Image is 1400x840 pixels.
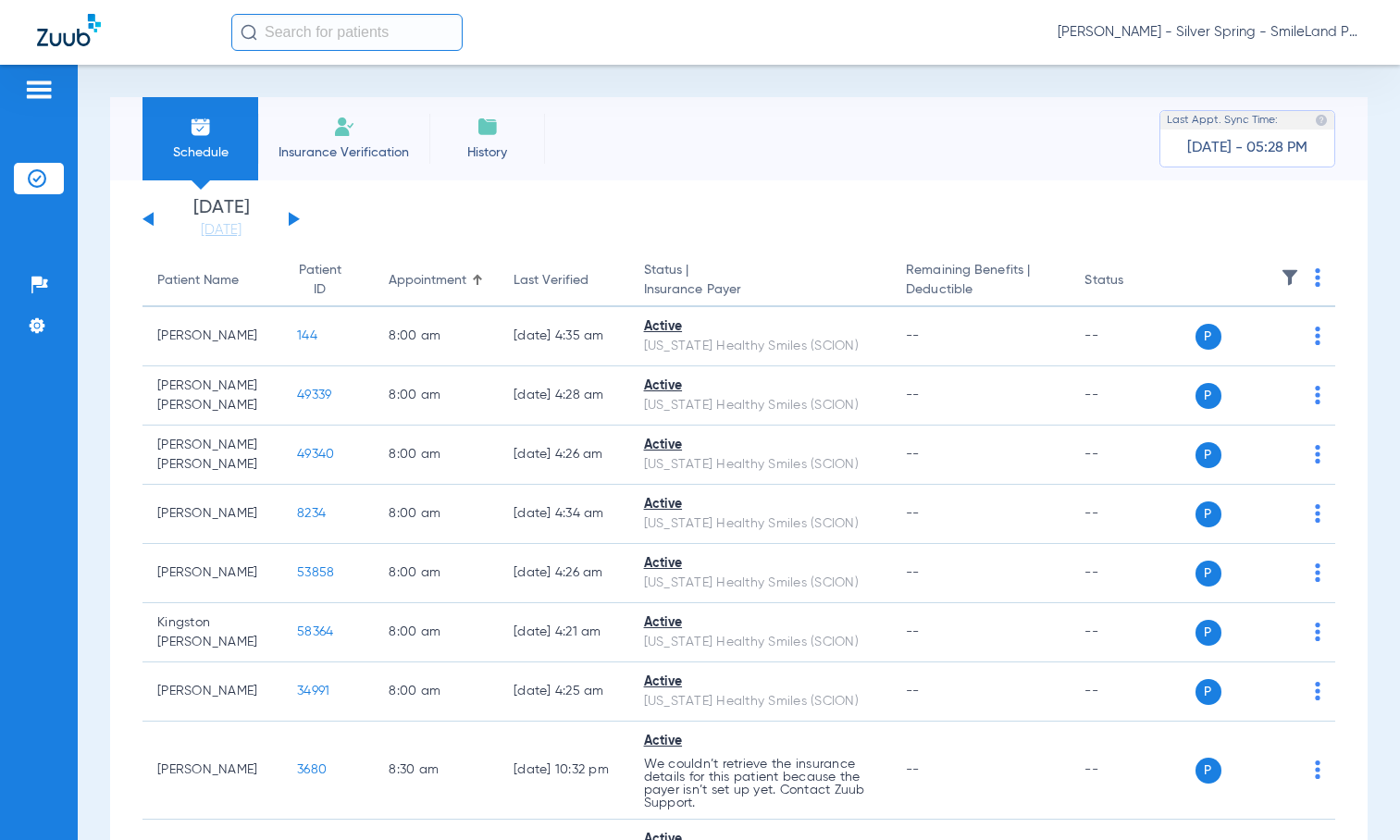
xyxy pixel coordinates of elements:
td: -- [1070,662,1195,722]
div: Appointment [389,271,466,290]
span: P [1196,501,1221,527]
img: Schedule [190,116,212,138]
input: Search for patients [231,14,463,51]
span: -- [906,763,920,776]
td: [DATE] 4:35 AM [499,307,629,366]
div: Active [644,317,877,337]
span: -- [906,329,920,342]
span: 49340 [297,448,334,461]
td: -- [1070,544,1195,603]
span: 8234 [297,507,326,520]
span: P [1196,383,1221,409]
img: filter.svg [1281,268,1299,287]
img: group-dot-blue.svg [1315,445,1320,463]
span: P [1196,561,1221,587]
td: [PERSON_NAME] [142,722,282,820]
td: [PERSON_NAME] [142,544,282,603]
td: [PERSON_NAME] [142,485,282,544]
td: -- [1070,603,1195,662]
span: 53858 [297,566,334,579]
td: -- [1070,722,1195,820]
div: Active [644,377,877,396]
span: -- [906,448,920,461]
th: Remaining Benefits | [891,255,1070,307]
img: group-dot-blue.svg [1315,760,1320,779]
td: 8:00 AM [374,485,499,544]
td: 8:00 AM [374,307,499,366]
span: -- [906,685,920,698]
img: last sync help info [1315,114,1328,127]
th: Status [1070,255,1195,307]
td: [PERSON_NAME] [142,662,282,722]
td: [DATE] 4:34 AM [499,485,629,544]
td: -- [1070,426,1195,485]
img: Manual Insurance Verification [333,116,355,138]
span: Schedule [156,143,244,162]
span: -- [906,625,920,638]
span: [PERSON_NAME] - Silver Spring - SmileLand PD [1058,23,1363,42]
img: group-dot-blue.svg [1315,563,1320,582]
div: [US_STATE] Healthy Smiles (SCION) [644,396,877,415]
div: Patient ID [297,261,359,300]
img: Search Icon [241,24,257,41]
div: [US_STATE] Healthy Smiles (SCION) [644,633,877,652]
img: group-dot-blue.svg [1315,268,1320,287]
td: [PERSON_NAME] [PERSON_NAME] [142,366,282,426]
img: group-dot-blue.svg [1315,682,1320,700]
div: [US_STATE] Healthy Smiles (SCION) [644,337,877,356]
span: History [443,143,531,162]
div: Active [644,673,877,692]
td: 8:00 AM [374,603,499,662]
img: group-dot-blue.svg [1315,327,1320,345]
td: [DATE] 4:21 AM [499,603,629,662]
td: 8:00 AM [374,366,499,426]
div: Active [644,732,877,751]
div: [US_STATE] Healthy Smiles (SCION) [644,514,877,534]
a: [DATE] [166,221,277,240]
span: Insurance Payer [644,280,877,300]
li: [DATE] [166,199,277,240]
span: Deductible [906,280,1055,300]
td: 8:00 AM [374,662,499,722]
div: [US_STATE] Healthy Smiles (SCION) [644,574,877,593]
img: Zuub Logo [37,14,101,46]
span: 49339 [297,389,331,401]
img: group-dot-blue.svg [1315,386,1320,404]
span: -- [906,566,920,579]
div: Patient ID [297,261,342,300]
img: hamburger-icon [24,79,54,101]
p: We couldn’t retrieve the insurance details for this patient because the payer isn’t set up yet. C... [644,758,877,809]
td: 8:30 AM [374,722,499,820]
td: [PERSON_NAME] [PERSON_NAME] [142,426,282,485]
td: -- [1070,366,1195,426]
span: Insurance Verification [272,143,415,162]
td: -- [1070,485,1195,544]
div: Appointment [389,271,484,290]
th: Status | [629,255,892,307]
div: Last Verified [514,271,588,290]
span: P [1196,679,1221,705]
img: group-dot-blue.svg [1315,623,1320,641]
div: Last Verified [514,271,614,290]
div: Patient Name [157,271,239,290]
td: -- [1070,307,1195,366]
td: [DATE] 10:32 PM [499,722,629,820]
div: [US_STATE] Healthy Smiles (SCION) [644,692,877,711]
div: [US_STATE] Healthy Smiles (SCION) [644,455,877,475]
span: P [1196,324,1221,350]
div: Patient Name [157,271,267,290]
td: Kingston [PERSON_NAME] [142,603,282,662]
span: 3680 [297,763,327,776]
div: Active [644,495,877,514]
div: Active [644,613,877,633]
span: P [1196,620,1221,646]
td: 8:00 AM [374,426,499,485]
span: 34991 [297,685,329,698]
span: P [1196,758,1221,784]
span: -- [906,389,920,401]
div: Active [644,554,877,574]
td: 8:00 AM [374,544,499,603]
img: History [477,116,499,138]
span: 144 [297,329,317,342]
td: [DATE] 4:26 AM [499,544,629,603]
